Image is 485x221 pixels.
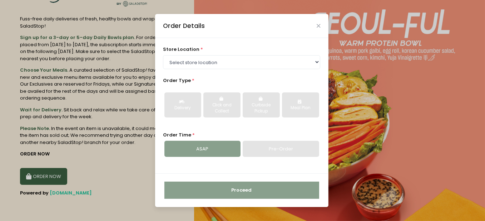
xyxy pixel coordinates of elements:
div: Curbside Pickup [248,102,274,115]
span: Order Type [163,77,191,84]
span: store location [163,46,199,53]
button: Proceed [164,182,319,199]
button: Close [317,24,320,28]
button: Meal Plan [282,92,319,117]
div: Order Details [163,21,205,30]
span: Order Time [163,131,191,138]
div: Meal Plan [287,105,314,111]
button: Curbside Pickup [243,92,279,117]
button: Delivery [164,92,201,117]
div: Click and Collect [208,102,235,115]
div: Delivery [169,105,196,111]
button: Click and Collect [203,92,240,117]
